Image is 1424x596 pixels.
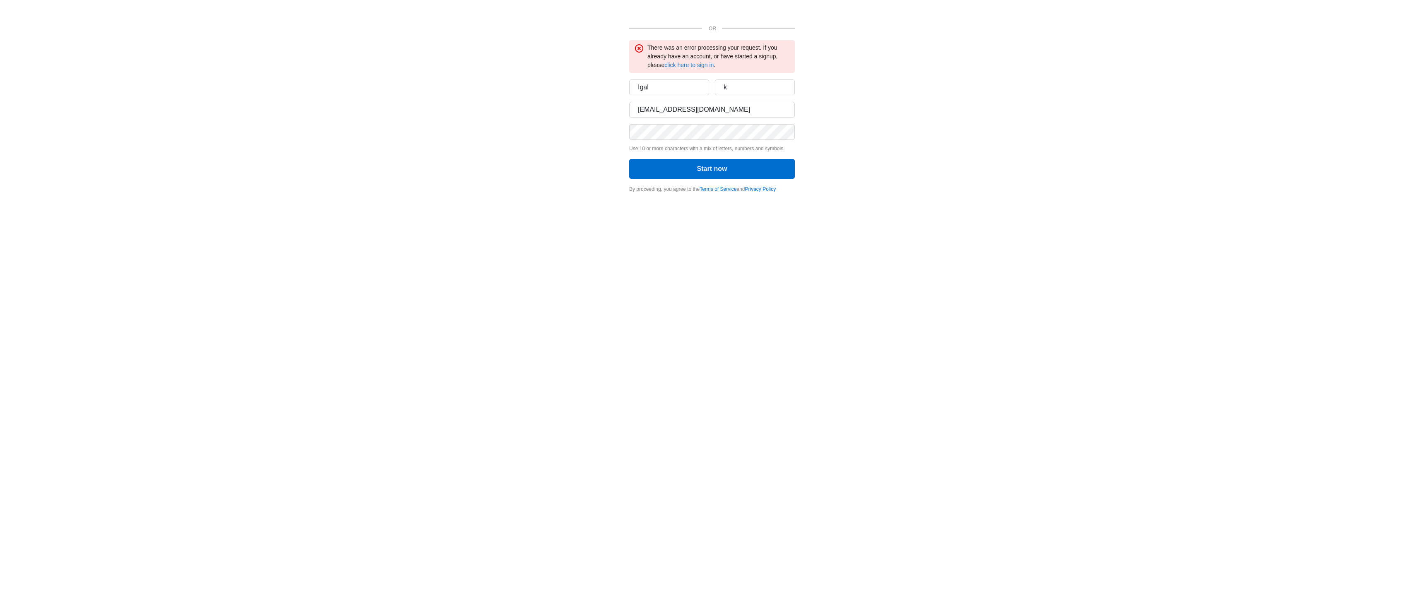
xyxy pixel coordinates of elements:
div: There was an error processing your request. If you already have an account, or have started a sig... [647,43,790,70]
input: Email [629,102,795,118]
input: First name [629,79,709,95]
a: click here to sign in [664,62,714,68]
a: Terms of Service [700,186,736,192]
input: Last name [715,79,795,95]
a: Privacy Policy [745,186,776,192]
p: OR [709,25,712,32]
div: By proceeding, you agree to the and [629,185,795,193]
p: Use 10 or more characters with a mix of letters, numbers and symbols. [629,145,795,152]
button: Start now [629,159,795,179]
